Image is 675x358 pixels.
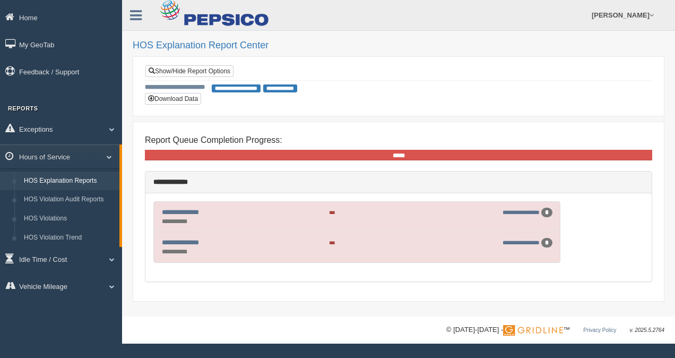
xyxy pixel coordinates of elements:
[503,325,563,336] img: Gridline
[19,209,119,228] a: HOS Violations
[583,327,616,333] a: Privacy Policy
[133,40,664,51] h2: HOS Explanation Report Center
[630,327,664,333] span: v. 2025.5.2764
[19,190,119,209] a: HOS Violation Audit Reports
[145,65,233,77] a: Show/Hide Report Options
[446,325,664,336] div: © [DATE]-[DATE] - ™
[19,228,119,248] a: HOS Violation Trend
[145,93,201,105] button: Download Data
[19,172,119,191] a: HOS Explanation Reports
[145,135,652,145] h4: Report Queue Completion Progress:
